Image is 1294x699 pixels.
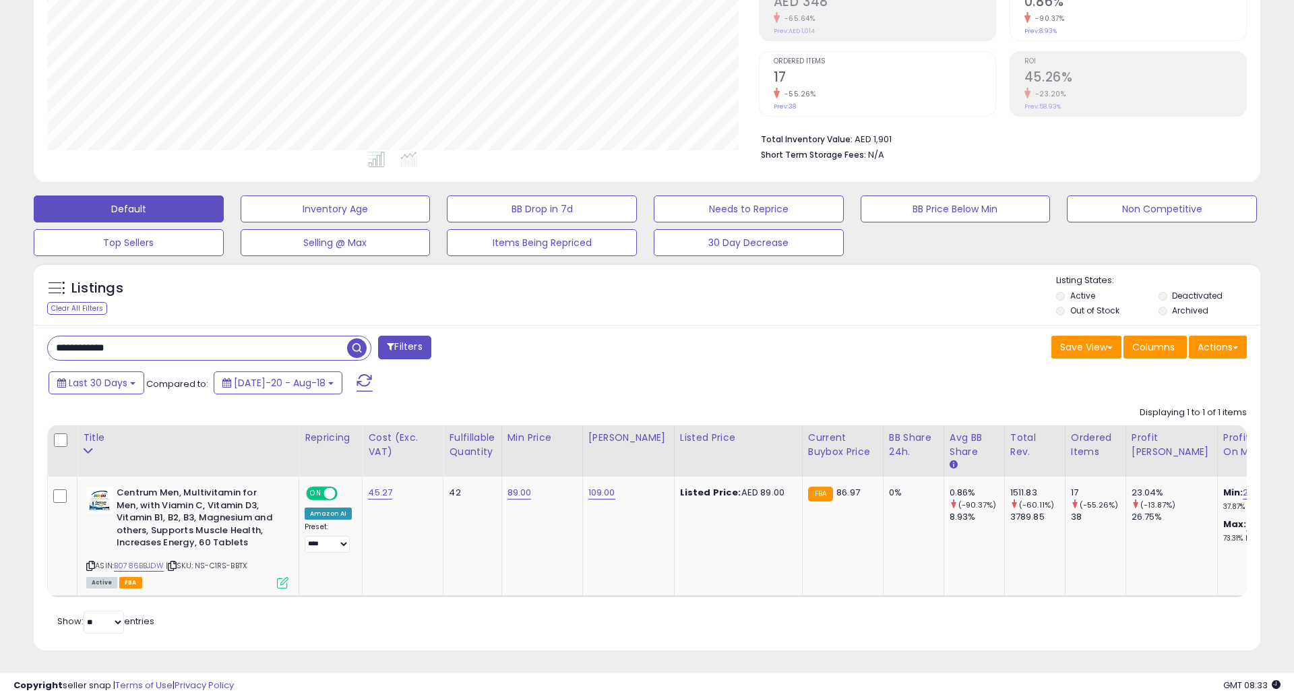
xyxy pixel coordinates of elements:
[774,27,815,35] small: Prev: AED 1,014
[234,376,326,390] span: [DATE]-20 - Aug-18
[1010,487,1065,499] div: 1511.83
[57,615,154,628] span: Show: entries
[86,577,117,588] span: All listings currently available for purchase on Amazon
[166,560,247,571] span: | SKU: NS-C1RS-BBTX
[47,302,107,315] div: Clear All Filters
[119,577,142,588] span: FBA
[1024,58,1246,65] span: ROI
[336,488,357,499] span: OFF
[69,376,127,390] span: Last 30 Days
[447,229,637,256] button: Items Being Repriced
[950,459,958,471] small: Avg BB Share.
[34,229,224,256] button: Top Sellers
[1071,511,1126,523] div: 38
[1223,486,1243,499] b: Min:
[1070,290,1095,301] label: Active
[175,679,234,692] a: Privacy Policy
[13,679,63,692] strong: Copyright
[83,431,293,445] div: Title
[305,431,357,445] div: Repricing
[1067,195,1257,222] button: Non Competitive
[307,488,324,499] span: ON
[146,377,208,390] span: Compared to:
[1123,336,1187,359] button: Columns
[1132,487,1217,499] div: 23.04%
[836,486,860,499] span: 86.97
[950,431,999,459] div: Avg BB Share
[1132,340,1175,354] span: Columns
[680,487,792,499] div: AED 89.00
[368,486,392,499] a: 45.27
[1019,499,1054,510] small: (-60.11%)
[1024,27,1057,35] small: Prev: 8.93%
[761,130,1237,146] li: AED 1,901
[13,679,234,692] div: seller snap | |
[808,487,833,502] small: FBA
[71,279,123,298] h5: Listings
[1080,499,1118,510] small: (-55.26%)
[1132,511,1217,523] div: 26.75%
[1071,431,1120,459] div: Ordered Items
[808,431,877,459] div: Current Buybox Price
[1140,499,1175,510] small: (-13.87%)
[950,511,1004,523] div: 8.93%
[114,560,164,572] a: B0786BBJDW
[588,486,615,499] a: 109.00
[1140,406,1247,419] div: Displaying 1 to 1 of 1 items
[86,487,288,586] div: ASIN:
[868,148,884,161] span: N/A
[449,487,491,499] div: 42
[507,431,577,445] div: Min Price
[1024,69,1246,88] h2: 45.26%
[507,486,532,499] a: 89.00
[774,69,995,88] h2: 17
[1071,487,1126,499] div: 17
[34,195,224,222] button: Default
[1243,486,1267,499] a: 20.22
[449,431,495,459] div: Fulfillable Quantity
[761,149,866,160] b: Short Term Storage Fees:
[1010,511,1065,523] div: 3789.85
[680,431,797,445] div: Listed Price
[1223,679,1281,692] span: 2025-09-18 08:33 GMT
[305,508,352,520] div: Amazon AI
[654,229,844,256] button: 30 Day Decrease
[1051,336,1121,359] button: Save View
[1024,102,1061,111] small: Prev: 58.93%
[1223,518,1247,530] b: Max:
[774,58,995,65] span: Ordered Items
[214,371,342,394] button: [DATE]-20 - Aug-18
[1010,431,1059,459] div: Total Rev.
[241,195,431,222] button: Inventory Age
[680,486,741,499] b: Listed Price:
[861,195,1051,222] button: BB Price Below Min
[774,102,796,111] small: Prev: 38
[1246,518,1267,531] a: 31.97
[889,431,938,459] div: BB Share 24h.
[1070,305,1119,316] label: Out of Stock
[447,195,637,222] button: BB Drop in 7d
[368,431,437,459] div: Cost (Exc. VAT)
[1132,431,1212,459] div: Profit [PERSON_NAME]
[378,336,431,359] button: Filters
[950,487,1004,499] div: 0.86%
[761,133,853,145] b: Total Inventory Value:
[889,487,933,499] div: 0%
[241,229,431,256] button: Selling @ Max
[1030,13,1065,24] small: -90.37%
[1189,336,1247,359] button: Actions
[86,487,113,514] img: 41HfTjE0YCL._SL40_.jpg
[588,431,669,445] div: [PERSON_NAME]
[117,487,280,553] b: Centrum Men, Multivitamin for Men, with Viamin C, Vitamin D3, Vitamin B1, B2, B3, Magnesium and o...
[1172,305,1208,316] label: Archived
[654,195,844,222] button: Needs to Reprice
[115,679,173,692] a: Terms of Use
[1172,290,1223,301] label: Deactivated
[305,522,352,553] div: Preset:
[780,13,815,24] small: -65.64%
[1030,89,1066,99] small: -23.20%
[780,89,816,99] small: -55.26%
[49,371,144,394] button: Last 30 Days
[1056,274,1260,287] p: Listing States:
[958,499,996,510] small: (-90.37%)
